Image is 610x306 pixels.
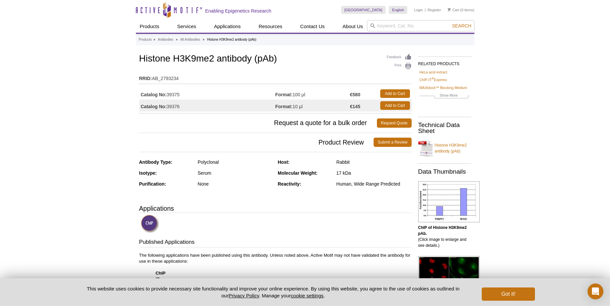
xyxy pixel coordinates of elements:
strong: Catalog No: [141,92,167,98]
li: » [203,38,205,41]
span: Request a quote for a bulk order [139,118,377,128]
strong: Antibody Type: [139,159,173,165]
h3: Published Applications [139,238,412,247]
strong: Format: [275,92,293,98]
strong: Reactivity: [278,181,301,187]
strong: Host: [278,159,290,165]
img: ChIP Validated [141,215,159,233]
a: Histone H3K9me2 antibody (pAb) [418,138,471,158]
a: Resources [255,20,286,33]
a: Print [387,63,412,70]
div: 17 kDa [336,170,411,176]
a: Privacy Policy [228,293,259,298]
strong: Catalog No: [141,104,167,109]
strong: Isotype: [139,170,157,176]
a: Add to Cart [380,101,410,110]
a: Antibodies [158,37,173,43]
strong: Molecular Weight: [278,170,317,176]
li: » [176,38,178,41]
strong: €580 [350,92,360,98]
p: (Click image to enlarge and see details.) [418,225,471,248]
h2: RELATED PRODUCTS [418,56,471,68]
div: None [198,181,273,187]
td: 39376 [139,100,275,111]
a: Feedback [387,54,412,61]
strong: Purification: [139,181,166,187]
a: English [389,6,407,14]
a: MAXblock™ Blocking Medium [420,85,468,91]
li: » [153,38,155,41]
a: Show More [420,92,470,100]
b: ChIP of Histone H3K9me2 pAb. [418,225,467,236]
a: Submit a Review [374,138,411,147]
a: Register [427,8,441,12]
h2: Data Thumbnails [418,169,471,175]
div: Human, Wide Range Predicted [336,181,411,187]
img: Histone H3K9me2 antibody (pAb) tested by ChIP. [418,181,480,222]
h1: Histone H3K9me2 antibody (pAb) [139,54,412,65]
a: HeLa acid extract [420,69,447,75]
li: | [425,6,426,14]
td: 39375 [139,88,275,100]
a: About Us [339,20,367,33]
li: (0 items) [448,6,474,14]
h2: Technical Data Sheet [418,122,471,134]
input: Keyword, Cat. No. [367,20,474,31]
a: Products [139,37,152,43]
a: Add to Cart [380,89,410,98]
a: ChIP-IT®Express [420,77,447,83]
strong: IP [156,277,160,282]
a: Services [173,20,200,33]
button: Got it! [482,287,535,301]
img: Histone H3K9me2 antibody (pAb) tested by immunofluorescence. [418,256,480,303]
button: cookie settings [291,293,323,298]
a: Login [414,8,423,12]
img: Your Cart [448,8,451,11]
li: Histone H3K9me2 antibody (pAb) [207,38,256,41]
p: This website uses cookies to provide necessary site functionality and improve your online experie... [75,285,471,299]
a: Request Quote [377,118,412,128]
td: 10 µl [275,100,350,111]
strong: RRID: [139,75,152,81]
h2: Enabling Epigenetics Research [205,8,271,14]
a: Products [136,20,163,33]
strong: ChIP [156,271,166,276]
sup: ® [432,77,434,80]
strong: €145 [350,104,360,109]
h3: Applications [139,203,412,213]
td: 100 µl [275,88,350,100]
a: Cart [448,8,459,12]
span: Search [452,23,471,28]
a: Applications [210,20,245,33]
td: AB_2793234 [139,71,412,82]
div: Open Intercom Messenger [588,284,603,299]
div: Polyclonal [198,159,273,165]
a: Contact Us [296,20,329,33]
div: Rabbit [336,159,411,165]
span: Product Review [139,138,374,147]
div: Serum [198,170,273,176]
strong: Format: [275,104,293,109]
a: All Antibodies [180,37,200,43]
a: [GEOGRAPHIC_DATA] [341,6,386,14]
button: Search [450,23,473,29]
